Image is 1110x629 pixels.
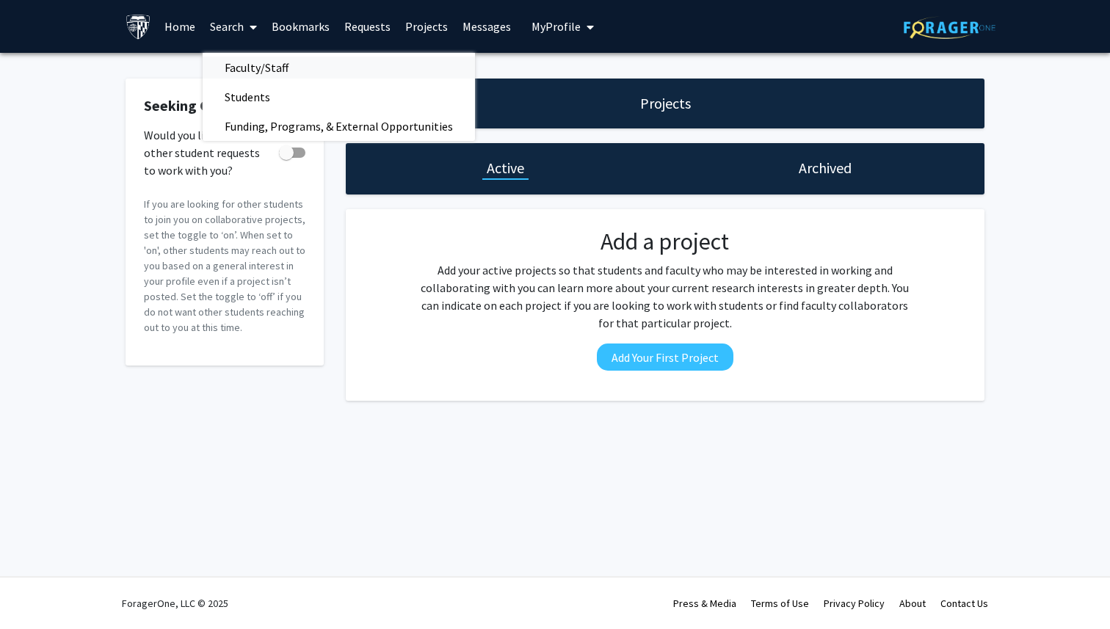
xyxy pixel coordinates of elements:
[487,158,524,178] h1: Active
[940,597,988,610] a: Contact Us
[532,19,581,34] span: My Profile
[337,1,398,52] a: Requests
[904,16,995,39] img: ForagerOne Logo
[203,53,311,82] span: Faculty/Staff
[144,97,305,114] h2: Seeking Collaborators?
[144,197,305,335] p: If you are looking for other students to join you on collaborative projects, set the toggle to ‘o...
[203,112,475,141] span: Funding, Programs, & External Opportunities
[673,597,736,610] a: Press & Media
[597,343,733,371] button: Add Your First Project
[203,86,475,108] a: Students
[203,82,292,112] span: Students
[203,57,475,79] a: Faculty/Staff
[899,597,926,610] a: About
[264,1,337,52] a: Bookmarks
[203,1,264,52] a: Search
[416,228,914,255] h2: Add a project
[824,597,885,610] a: Privacy Policy
[455,1,518,52] a: Messages
[416,261,914,332] p: Add your active projects so that students and faculty who may be interested in working and collab...
[203,115,475,137] a: Funding, Programs, & External Opportunities
[640,93,691,114] h1: Projects
[157,1,203,52] a: Home
[11,563,62,618] iframe: Chat
[799,158,852,178] h1: Archived
[122,578,228,629] div: ForagerOne, LLC © 2025
[144,126,273,179] span: Would you like to receive other student requests to work with you?
[751,597,809,610] a: Terms of Use
[398,1,455,52] a: Projects
[126,14,151,40] img: Johns Hopkins University Logo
